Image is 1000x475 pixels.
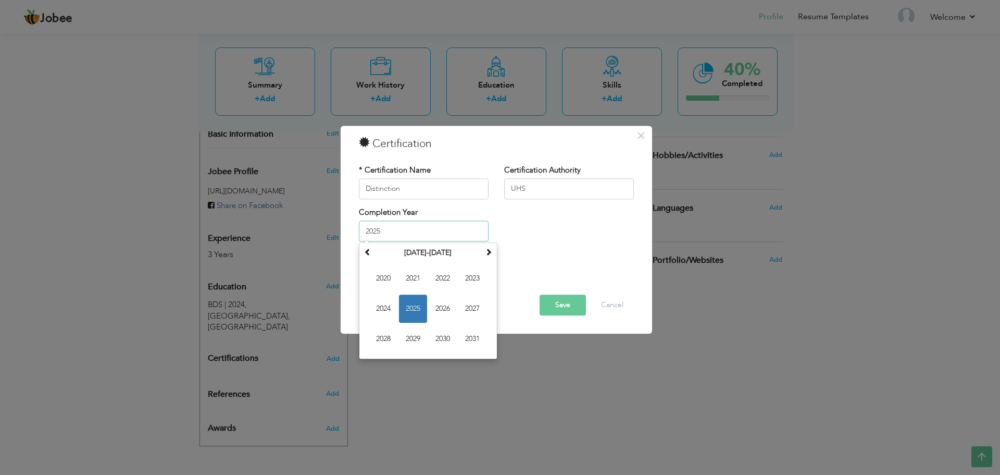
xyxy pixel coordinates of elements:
span: × [636,126,645,145]
span: 2029 [399,325,427,354]
label: Completion Year [359,207,418,218]
span: Previous Decade [364,249,371,256]
h3: Certification [359,136,634,152]
span: 2020 [369,265,397,293]
button: Cancel [591,295,634,315]
button: Close [633,127,649,144]
span: 2027 [458,295,486,323]
span: 2028 [369,325,397,354]
span: 2022 [429,265,457,293]
span: 2021 [399,265,427,293]
th: Select Decade [374,246,482,261]
span: Next Decade [485,249,492,256]
span: 2030 [429,325,457,354]
span: 2025 [399,295,427,323]
label: Certification Authority [504,165,581,176]
label: * Certification Name [359,165,431,176]
span: 2031 [458,325,486,354]
span: 2023 [458,265,486,293]
span: 2024 [369,295,397,323]
button: Save [540,295,586,315]
span: 2026 [429,295,457,323]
